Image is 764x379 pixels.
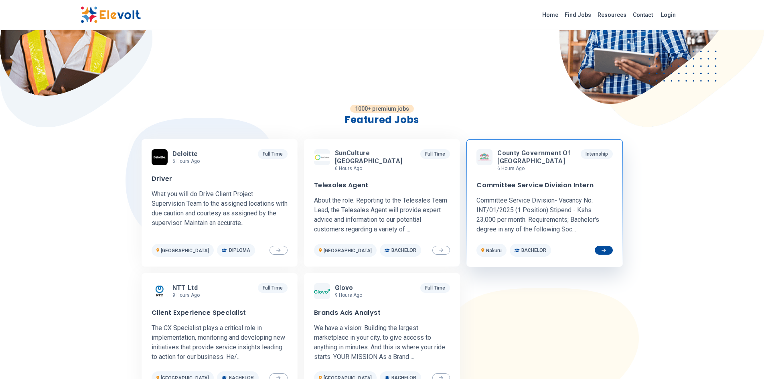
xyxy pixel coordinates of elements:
h3: Committee Service Division Intern [476,181,594,189]
p: Committee Service Division- Vacancy No: INT/01/2025 (1 Position) Stipend - Kshs. 23,000 per month... [476,196,612,234]
p: 6 hours ago [335,165,417,172]
h3: Driver [152,175,172,183]
a: SunCulture KenyaSunCulture [GEOGRAPHIC_DATA]6 hours agoFull TimeTelesales AgentAbout the role: Re... [304,139,460,267]
a: Login [656,7,681,23]
a: County Government of NakuruCounty Government of [GEOGRAPHIC_DATA]6 hours agoInternshipCommittee S... [466,139,622,267]
p: About the role: Reporting to the Telesales Team Lead, the Telesales Agent will provide expert adv... [314,196,450,234]
span: County Government of [GEOGRAPHIC_DATA] [497,149,574,165]
p: Full Time [420,149,450,159]
img: Elevolt [81,6,141,23]
p: 9 hours ago [172,292,201,298]
a: Resources [594,8,630,21]
p: 9 hours ago [335,292,362,298]
img: Glovo [314,289,330,294]
p: Full Time [258,283,288,293]
span: SunCulture [GEOGRAPHIC_DATA] [335,149,414,165]
img: SunCulture Kenya [314,154,330,161]
h3: Client Experience Specialist [152,309,246,317]
h3: Brands Ads Analyst [314,309,381,317]
p: Full Time [258,149,288,159]
span: Nakuru [486,248,502,253]
span: [GEOGRAPHIC_DATA] [161,248,209,253]
a: Find Jobs [561,8,594,21]
p: What you will do Drive Client Project Supervision Team to the assigned locations with due caution... [152,189,288,228]
a: Contact [630,8,656,21]
p: 6 hours ago [497,165,577,172]
a: DeloitteDeloitte6 hours agoFull TimeDriverWhat you will do Drive Client Project Supervision Team ... [142,139,298,267]
span: NTT Ltd [172,284,198,292]
p: 6 hours ago [172,158,201,164]
p: We have a vision: Building the largest marketplace in your city, to give access to anything in mi... [314,323,450,362]
iframe: Chat Widget [724,340,764,379]
span: [GEOGRAPHIC_DATA] [324,248,372,253]
span: Diploma [229,247,250,253]
p: The CX Specialist plays a critical role in implementation, monitoring and developing new initiati... [152,323,288,362]
span: Bachelor [521,247,546,253]
img: Deloitte [152,149,168,165]
p: Full Time [420,283,450,293]
img: County Government of Nakuru [476,152,492,163]
h3: Telesales Agent [314,181,369,189]
span: Deloitte [172,150,198,158]
img: NTT Ltd [152,283,168,300]
span: Glovo [335,284,353,292]
span: Bachelor [391,247,416,253]
a: Home [539,8,561,21]
p: Internship [581,149,613,159]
